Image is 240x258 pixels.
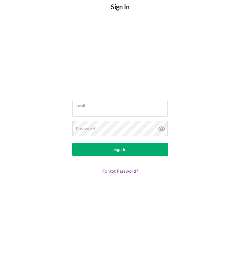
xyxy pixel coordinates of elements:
div: Sign In [113,143,127,156]
label: Password [76,126,95,131]
h4: Sign In [111,3,129,20]
a: Forgot Password? [102,168,138,174]
label: Email [76,101,168,108]
button: Sign In [72,143,168,156]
